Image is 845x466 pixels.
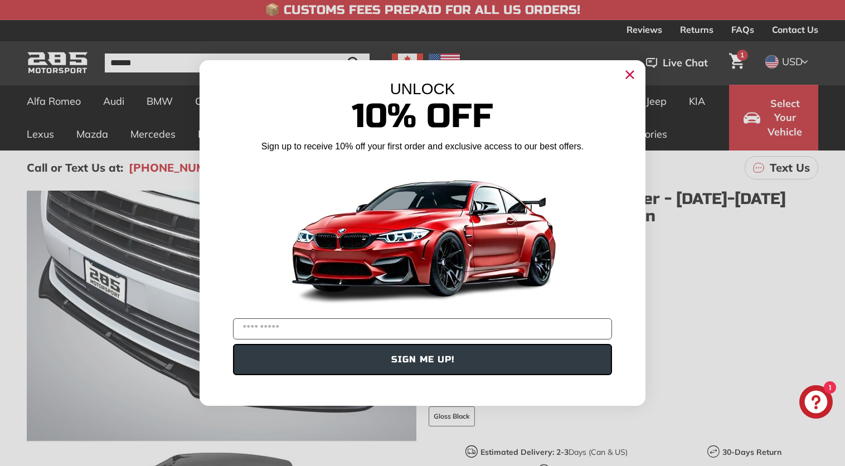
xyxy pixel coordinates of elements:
[352,96,493,137] span: 10% Off
[390,80,455,98] span: UNLOCK
[233,344,612,375] button: SIGN ME UP!
[621,66,639,84] button: Close dialog
[261,142,584,151] span: Sign up to receive 10% off your first order and exclusive access to our best offers.
[233,318,612,339] input: YOUR EMAIL
[283,157,562,314] img: Banner showing BMW 4 Series Body kit
[796,385,836,421] inbox-online-store-chat: Shopify online store chat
